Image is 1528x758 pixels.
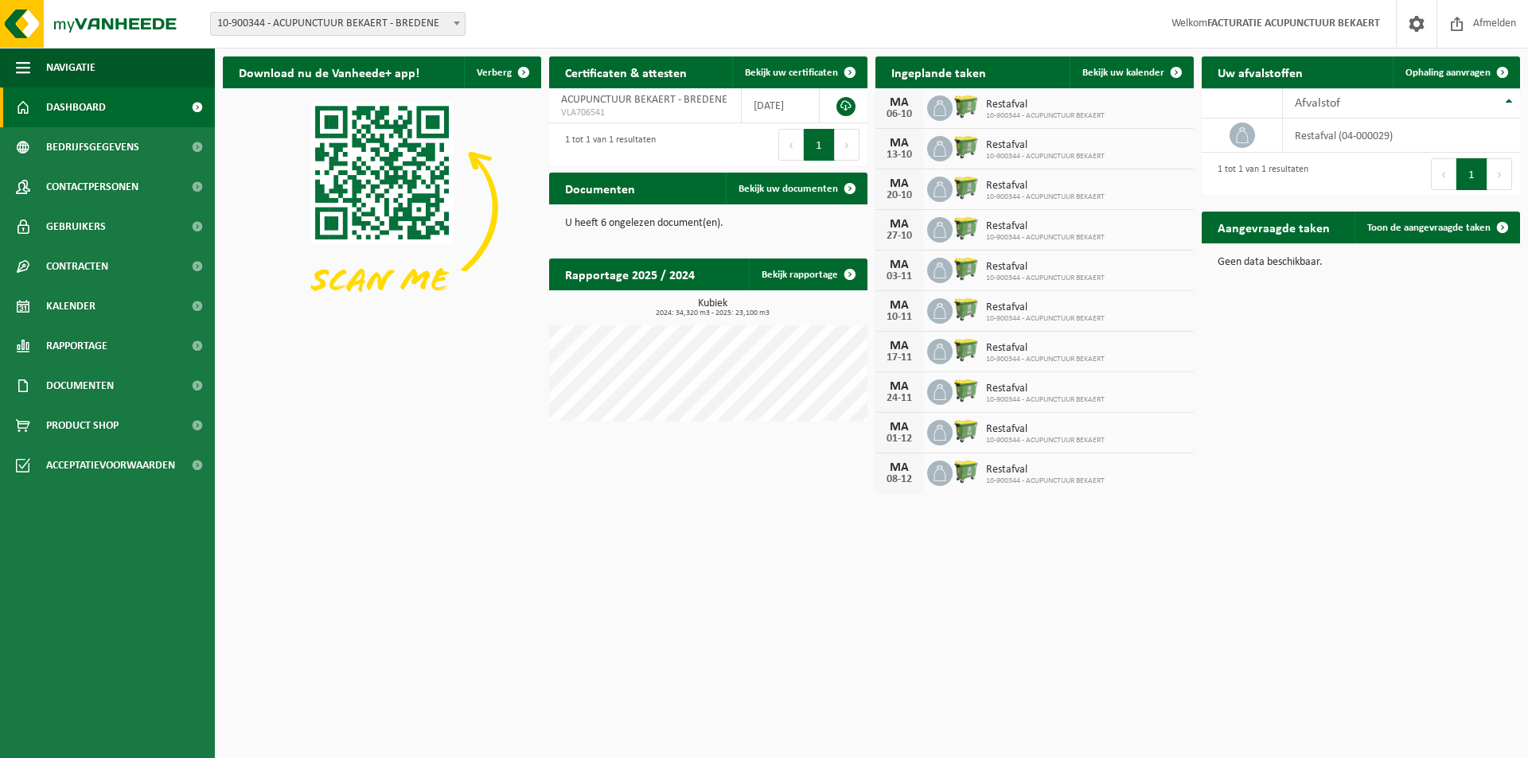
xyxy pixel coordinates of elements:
[778,129,804,161] button: Previous
[46,247,108,286] span: Contracten
[745,68,838,78] span: Bekijk uw certificaten
[46,326,107,366] span: Rapportage
[953,458,980,485] img: WB-0660-HPE-GN-50
[883,258,915,271] div: MA
[742,88,820,123] td: [DATE]
[883,109,915,120] div: 06-10
[883,218,915,231] div: MA
[561,94,727,106] span: ACUPUNCTUUR BEKAERT - BREDENE
[883,380,915,393] div: MA
[953,336,980,363] img: WB-0660-HPE-GN-50
[875,56,1002,87] h2: Ingeplande taken
[986,220,1105,233] span: Restafval
[1218,257,1504,268] p: Geen data beschikbaar.
[223,56,435,87] h2: Download nu de Vanheede+ app!
[1283,119,1520,153] td: restafval (04-000029)
[46,87,106,127] span: Dashboard
[549,56,703,87] h2: Certificaten & attesten
[986,192,1105,202] span: 10-900344 - ACUPUNCTUUR BEKAERT
[549,173,651,204] h2: Documenten
[1431,158,1456,190] button: Previous
[986,436,1105,445] span: 10-900344 - ACUPUNCTUUR BEKAERT
[46,207,106,247] span: Gebruikers
[953,255,980,282] img: WB-0660-HPE-GN-50
[953,174,980,201] img: WB-0660-HPE-GN-50
[986,464,1105,476] span: Restafval
[883,340,915,352] div: MA
[953,93,980,120] img: WB-0660-HPE-GN-50
[986,342,1105,355] span: Restafval
[1405,68,1491,78] span: Ophaling aanvragen
[1210,157,1308,192] div: 1 tot 1 van 1 resultaten
[1207,17,1380,29] strong: FACTURATIE ACUPUNCTUUR BEKAERT
[46,127,139,167] span: Bedrijfsgegevens
[986,274,1105,283] span: 10-900344 - ACUPUNCTUUR BEKAERT
[986,233,1105,243] span: 10-900344 - ACUPUNCTUUR BEKAERT
[986,355,1105,364] span: 10-900344 - ACUPUNCTUUR BEKAERT
[883,137,915,150] div: MA
[986,423,1105,436] span: Restafval
[1487,158,1512,190] button: Next
[883,177,915,190] div: MA
[953,296,980,323] img: WB-0660-HPE-GN-50
[986,111,1105,121] span: 10-900344 - ACUPUNCTUUR BEKAERT
[883,352,915,363] div: 17-11
[883,433,915,445] div: 01-12
[1456,158,1487,190] button: 1
[986,180,1105,192] span: Restafval
[883,474,915,485] div: 08-12
[883,190,915,201] div: 20-10
[223,88,541,327] img: Download de VHEPlus App
[986,261,1105,274] span: Restafval
[557,309,867,317] span: 2024: 34,320 m3 - 2025: 23,100 m3
[883,231,915,242] div: 27-10
[883,421,915,433] div: MA
[883,461,915,474] div: MA
[835,129,859,161] button: Next
[1202,212,1346,243] h2: Aangevraagde taken
[883,393,915,404] div: 24-11
[1355,212,1518,243] a: Toon de aangevraagde taken
[739,184,838,194] span: Bekijk uw documenten
[953,377,980,404] img: WB-0660-HPE-GN-50
[726,173,866,204] a: Bekijk uw documenten
[953,418,980,445] img: WB-0660-HPE-GN-50
[986,301,1105,314] span: Restafval
[986,99,1105,111] span: Restafval
[210,12,466,36] span: 10-900344 - ACUPUNCTUUR BEKAERT - BREDENE
[953,134,980,161] img: WB-0660-HPE-GN-50
[549,258,711,290] h2: Rapportage 2025 / 2024
[986,383,1105,395] span: Restafval
[211,13,465,35] span: 10-900344 - ACUPUNCTUUR BEKAERT - BREDENE
[1295,97,1340,110] span: Afvalstof
[986,476,1105,486] span: 10-900344 - ACUPUNCTUUR BEKAERT
[557,127,656,162] div: 1 tot 1 van 1 resultaten
[883,312,915,323] div: 10-11
[1367,223,1491,233] span: Toon de aangevraagde taken
[883,271,915,282] div: 03-11
[464,56,540,88] button: Verberg
[46,366,114,406] span: Documenten
[46,406,119,445] span: Product Shop
[1202,56,1319,87] h2: Uw afvalstoffen
[1070,56,1192,88] a: Bekijk uw kalender
[749,258,866,290] a: Bekijk rapportage
[986,139,1105,152] span: Restafval
[804,129,835,161] button: 1
[46,286,95,326] span: Kalender
[986,314,1105,324] span: 10-900344 - ACUPUNCTUUR BEKAERT
[1393,56,1518,88] a: Ophaling aanvragen
[46,167,138,207] span: Contactpersonen
[883,299,915,312] div: MA
[883,96,915,109] div: MA
[953,215,980,242] img: WB-0660-HPE-GN-50
[565,218,852,229] p: U heeft 6 ongelezen document(en).
[732,56,866,88] a: Bekijk uw certificaten
[883,150,915,161] div: 13-10
[477,68,512,78] span: Verberg
[557,298,867,317] h3: Kubiek
[561,107,729,119] span: VLA706541
[986,395,1105,405] span: 10-900344 - ACUPUNCTUUR BEKAERT
[46,48,95,87] span: Navigatie
[46,445,175,485] span: Acceptatievoorwaarden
